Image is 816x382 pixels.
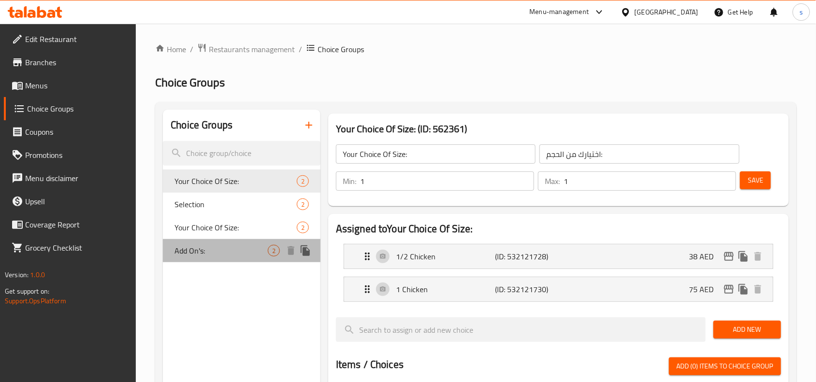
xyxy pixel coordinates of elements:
[25,149,129,161] span: Promotions
[25,196,129,207] span: Upsell
[336,273,781,306] li: Expand
[396,283,495,295] p: 1 Chicken
[299,43,302,55] li: /
[722,282,736,297] button: edit
[25,242,129,254] span: Grocery Checklist
[171,118,233,132] h2: Choice Groups
[30,269,45,281] span: 1.0.0
[343,175,356,187] p: Min:
[722,249,736,264] button: edit
[495,283,561,295] p: (ID: 532121730)
[736,249,751,264] button: duplicate
[175,175,297,187] span: Your Choice Of Size:
[677,360,773,372] span: Add (0) items to choice group
[4,97,136,120] a: Choice Groups
[297,222,309,233] div: Choices
[748,174,763,186] span: Save
[297,175,309,187] div: Choices
[155,43,186,55] a: Home
[721,324,773,336] span: Add New
[163,141,321,166] input: search
[4,74,136,97] a: Menus
[163,239,321,262] div: Add On's:2deleteduplicate
[5,295,66,307] a: Support.OpsPlatform
[4,51,136,74] a: Branches
[163,193,321,216] div: Selection2
[297,223,308,232] span: 2
[4,213,136,236] a: Coverage Report
[5,269,29,281] span: Version:
[25,126,129,138] span: Coupons
[4,167,136,190] a: Menu disclaimer
[209,43,295,55] span: Restaurants management
[268,245,280,256] div: Choices
[297,198,309,210] div: Choices
[336,222,781,236] h2: Assigned to Your Choice Of Size:
[669,357,781,375] button: Add (0) items to choice group
[155,71,225,93] span: Choice Groups
[344,277,773,301] div: Expand
[27,103,129,114] span: Choice Groups
[545,175,560,187] p: Max:
[175,245,268,256] span: Add On's:
[689,283,722,295] p: 75 AED
[175,222,297,233] span: Your Choice Of Size:
[736,282,751,297] button: duplicate
[800,7,803,17] span: s
[268,246,279,255] span: 2
[298,243,313,258] button: duplicate
[336,357,404,372] h2: Items / Choices
[25,80,129,91] span: Menus
[635,7,699,17] div: [GEOGRAPHIC_DATA]
[336,240,781,273] li: Expand
[396,251,495,262] p: 1/2 Chicken
[25,172,129,184] span: Menu disclaimer
[4,190,136,213] a: Upsell
[336,317,706,342] input: search
[530,6,589,18] div: Menu-management
[190,43,193,55] li: /
[751,282,765,297] button: delete
[284,243,298,258] button: delete
[25,57,129,68] span: Branches
[25,33,129,45] span: Edit Restaurant
[740,171,771,189] button: Save
[4,143,136,167] a: Promotions
[175,198,297,210] span: Selection
[344,244,773,269] div: Expand
[297,177,308,186] span: 2
[4,236,136,259] a: Grocery Checklist
[336,121,781,137] h3: Your Choice Of Size: (ID: 562361)
[5,285,49,297] span: Get support on:
[495,251,561,262] p: (ID: 532121728)
[318,43,364,55] span: Choice Groups
[25,219,129,230] span: Coverage Report
[163,170,321,193] div: Your Choice Of Size:2
[4,120,136,143] a: Coupons
[714,321,781,339] button: Add New
[297,200,308,209] span: 2
[155,43,797,56] nav: breadcrumb
[163,216,321,239] div: Your Choice Of Size:2
[4,28,136,51] a: Edit Restaurant
[197,43,295,56] a: Restaurants management
[751,249,765,264] button: delete
[689,251,722,262] p: 38 AED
